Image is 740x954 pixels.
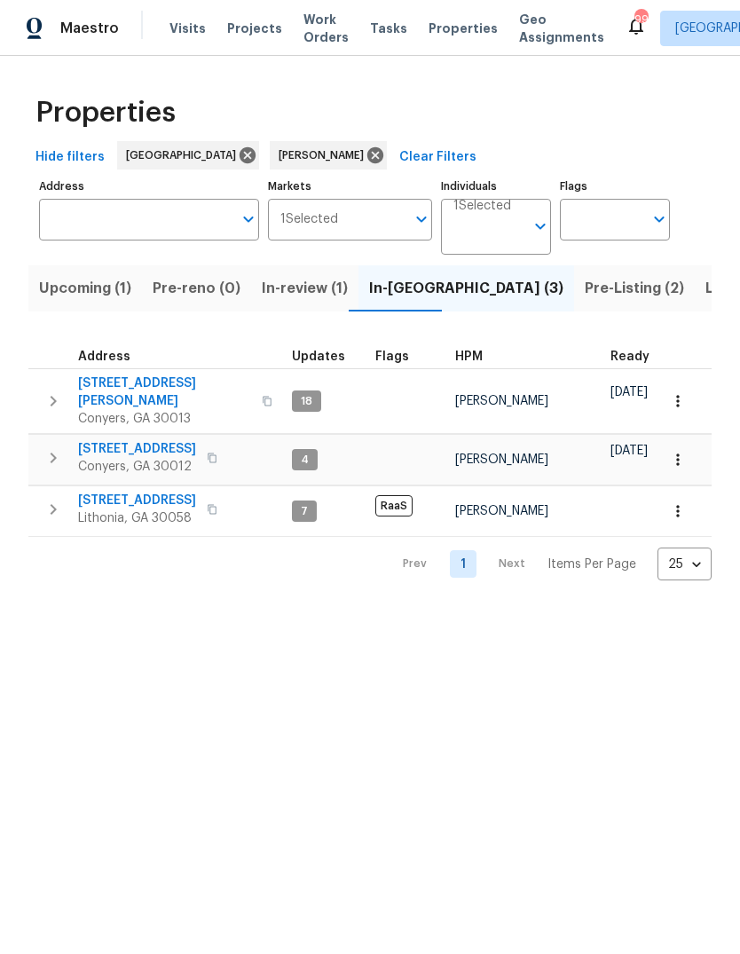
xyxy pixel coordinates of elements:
span: [PERSON_NAME] [279,146,371,164]
span: Flags [375,351,409,363]
span: [PERSON_NAME] [455,505,548,517]
span: RaaS [375,495,413,516]
div: [PERSON_NAME] [270,141,387,170]
button: Open [236,207,261,232]
span: Conyers, GA 30013 [78,410,251,428]
span: Tasks [370,22,407,35]
span: Properties [35,104,176,122]
span: Visits [169,20,206,37]
span: 18 [294,394,319,409]
span: [DATE] [610,386,648,398]
span: Projects [227,20,282,37]
button: Open [528,214,553,239]
span: 7 [294,504,315,519]
span: [PERSON_NAME] [455,395,548,407]
span: Conyers, GA 30012 [78,458,196,476]
span: Pre-reno (0) [153,276,240,301]
span: [STREET_ADDRESS][PERSON_NAME] [78,375,251,410]
label: Address [39,181,259,192]
span: [STREET_ADDRESS] [78,492,196,509]
span: Updates [292,351,345,363]
span: Hide filters [35,146,105,169]
span: 4 [294,453,316,468]
button: Clear Filters [392,141,484,174]
span: In-review (1) [262,276,348,301]
span: [STREET_ADDRESS] [78,440,196,458]
span: Work Orders [303,11,349,46]
nav: Pagination Navigation [386,548,712,580]
a: Goto page 1 [450,550,476,578]
span: 1 Selected [453,199,511,214]
p: Items Per Page [547,556,636,573]
span: In-[GEOGRAPHIC_DATA] (3) [369,276,563,301]
label: Individuals [441,181,551,192]
label: Flags [560,181,670,192]
span: Pre-Listing (2) [585,276,684,301]
div: 25 [657,541,712,587]
label: Markets [268,181,433,192]
div: [GEOGRAPHIC_DATA] [117,141,259,170]
span: Upcoming (1) [39,276,131,301]
button: Open [647,207,672,232]
button: Open [409,207,434,232]
span: Lithonia, GA 30058 [78,509,196,527]
span: [GEOGRAPHIC_DATA] [126,146,243,164]
span: Geo Assignments [519,11,604,46]
span: Address [78,351,130,363]
span: Ready [610,351,649,363]
span: HPM [455,351,483,363]
div: Earliest renovation start date (first business day after COE or Checkout) [610,351,665,363]
span: [DATE] [610,445,648,457]
span: Clear Filters [399,146,476,169]
span: 1 Selected [280,212,338,227]
span: [PERSON_NAME] [455,453,548,466]
span: Properties [429,20,498,37]
button: Hide filters [28,141,112,174]
span: Maestro [60,20,119,37]
div: 99 [634,11,647,28]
